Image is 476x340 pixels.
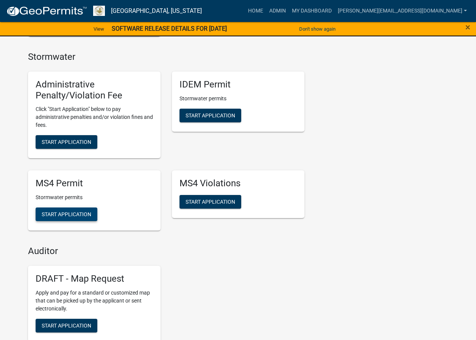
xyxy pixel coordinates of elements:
button: Start Application [36,207,97,221]
p: Stormwater permits [179,95,297,103]
p: Apply and pay for a standard or customized map that can be picked up by the applicant or sent ele... [36,289,153,313]
h5: DRAFT - Map Request [36,273,153,284]
span: Start Application [42,139,91,145]
h5: MS4 Violations [179,178,297,189]
button: Don't show again [296,23,339,35]
button: Start Application [179,195,241,209]
h4: Auditor [28,246,304,257]
strong: SOFTWARE RELEASE DETAILS FOR [DATE] [112,25,227,32]
img: Howard County, Indiana [93,6,105,16]
h4: Stormwater [28,51,304,62]
span: × [465,22,470,33]
h5: MS4 Permit [36,178,153,189]
span: Start Application [186,112,235,118]
a: [PERSON_NAME][EMAIL_ADDRESS][DOMAIN_NAME] [335,4,470,18]
p: Click "Start Application" below to pay administrative penalties and/or violation fines and fees. [36,105,153,129]
button: Start Application [36,135,97,149]
h5: Administrative Penalty/Violation Fee [36,79,153,101]
a: Home [245,4,266,18]
p: Stormwater permits [36,193,153,201]
a: [GEOGRAPHIC_DATA], [US_STATE] [111,5,202,17]
a: My Dashboard [289,4,335,18]
h5: IDEM Permit [179,79,297,90]
a: Admin [266,4,289,18]
span: Start Application [42,211,91,217]
button: Close [465,23,470,32]
button: Start Application [179,109,241,122]
span: Start Application [42,322,91,328]
a: View [91,23,107,35]
span: Start Application [186,199,235,205]
button: Start Application [36,319,97,332]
